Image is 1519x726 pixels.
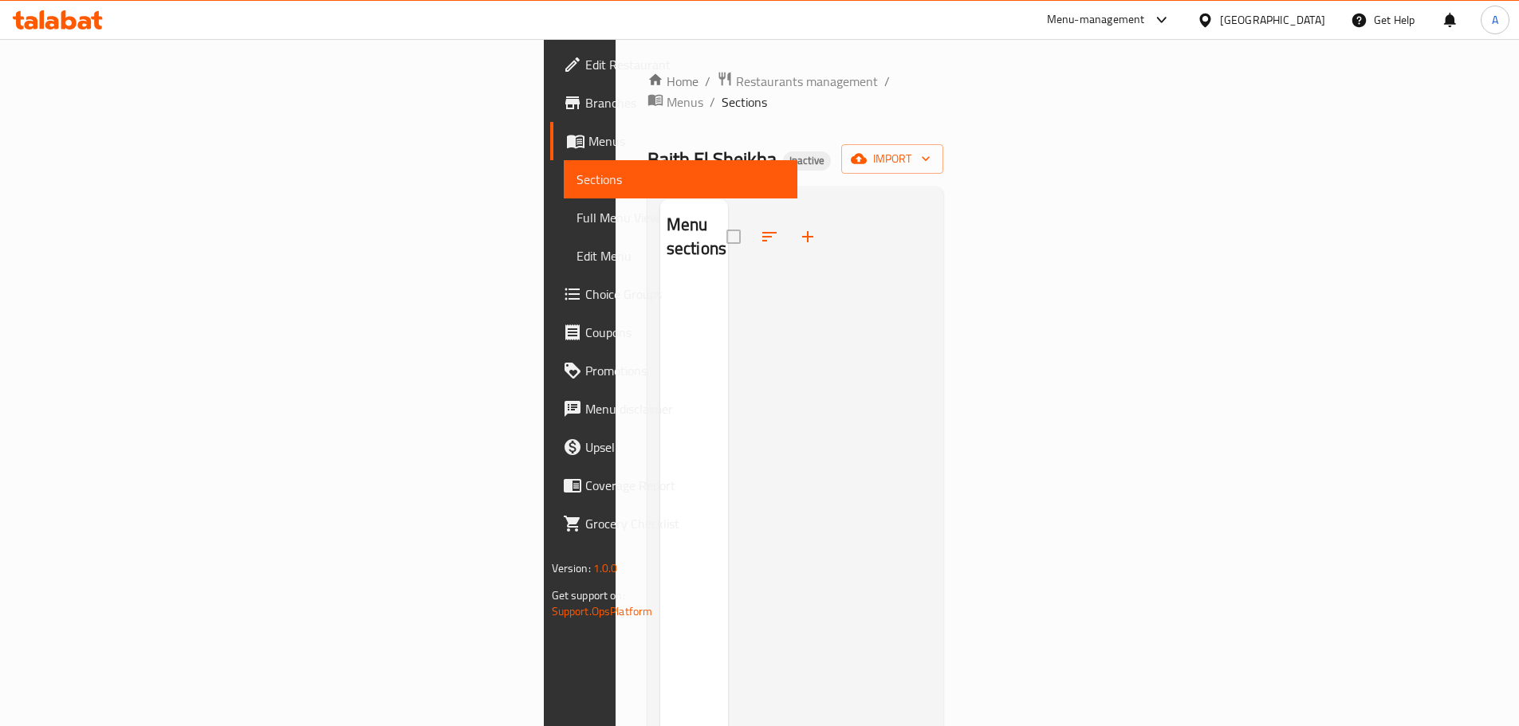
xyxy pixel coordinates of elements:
[585,361,785,380] span: Promotions
[550,504,797,543] a: Grocery Checklist
[552,558,591,579] span: Version:
[585,285,785,304] span: Choice Groups
[588,131,785,151] span: Menus
[783,154,831,167] span: Inactive
[585,323,785,342] span: Coupons
[585,514,785,533] span: Grocery Checklist
[717,71,878,92] a: Restaurants management
[550,275,797,313] a: Choice Groups
[550,84,797,122] a: Branches
[884,72,890,91] li: /
[585,438,785,457] span: Upsell
[1492,11,1498,29] span: A
[564,160,797,198] a: Sections
[577,208,785,227] span: Full Menu View
[550,45,797,84] a: Edit Restaurant
[577,246,785,265] span: Edit Menu
[783,151,831,171] div: Inactive
[585,55,785,74] span: Edit Restaurant
[550,428,797,466] a: Upsell
[550,466,797,504] a: Coverage Report
[550,390,797,428] a: Menu disclaimer
[585,93,785,112] span: Branches
[585,399,785,418] span: Menu disclaimer
[593,558,618,579] span: 1.0.0
[585,476,785,495] span: Coverage Report
[660,275,728,288] nav: Menu sections
[1220,11,1325,29] div: [GEOGRAPHIC_DATA]
[550,351,797,390] a: Promotions
[550,313,797,351] a: Coupons
[841,144,943,174] button: import
[854,149,931,169] span: import
[552,585,625,606] span: Get support on:
[789,218,827,256] button: Add section
[552,601,653,622] a: Support.OpsPlatform
[1047,10,1145,29] div: Menu-management
[564,198,797,237] a: Full Menu View
[577,170,785,189] span: Sections
[550,122,797,160] a: Menus
[736,72,878,91] span: Restaurants management
[564,237,797,275] a: Edit Menu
